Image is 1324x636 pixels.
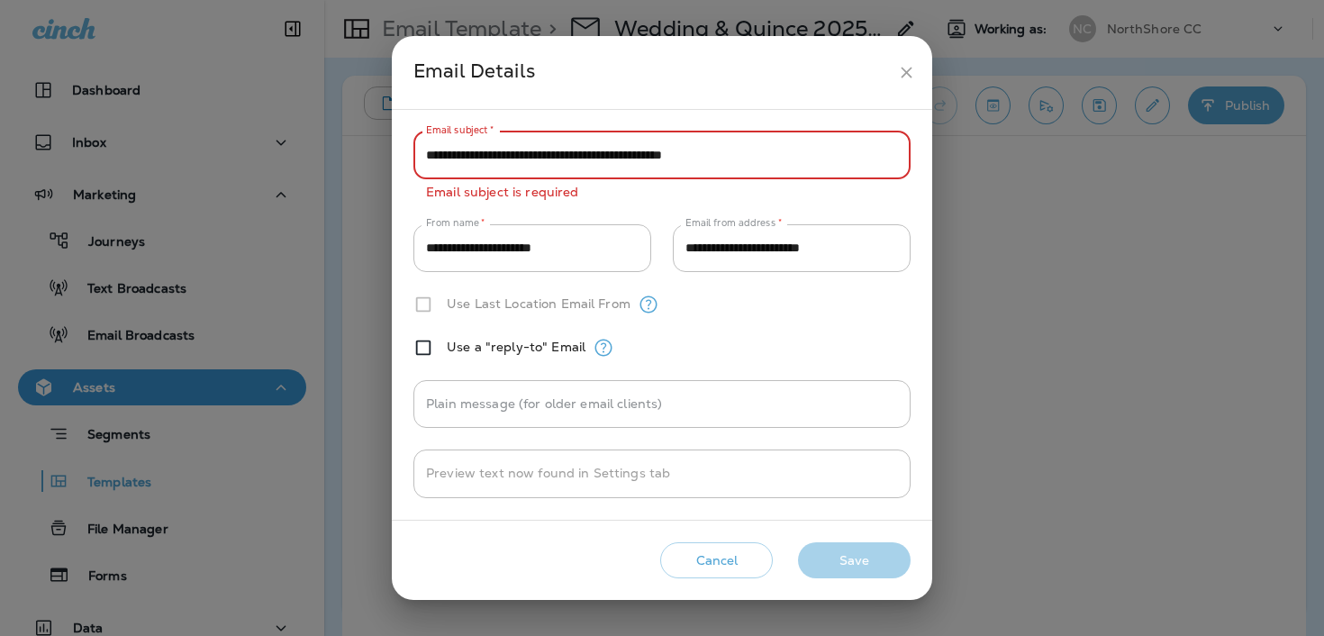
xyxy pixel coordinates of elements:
[426,123,494,137] label: Email subject
[447,340,585,354] label: Use a "reply-to" Email
[660,542,773,579] button: Cancel
[685,216,782,230] label: Email from address
[426,216,485,230] label: From name
[890,56,923,89] button: close
[447,296,630,311] label: Use Last Location Email From
[413,56,890,89] div: Email Details
[426,182,898,203] p: Email subject is required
